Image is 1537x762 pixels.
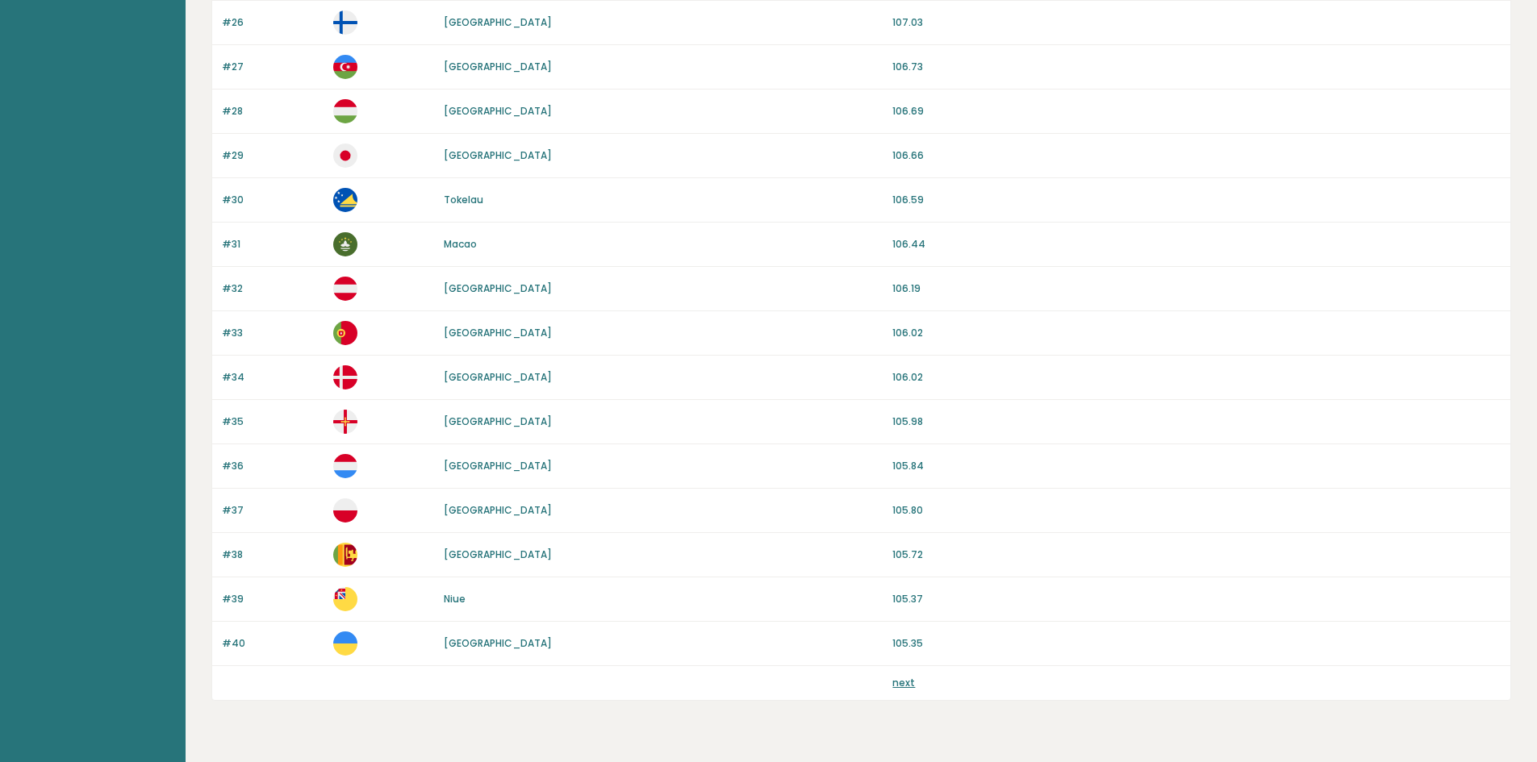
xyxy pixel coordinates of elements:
p: 105.80 [892,503,1501,518]
p: 106.73 [892,60,1501,74]
img: gg.svg [333,410,357,434]
p: 105.37 [892,592,1501,606]
img: lu.svg [333,454,357,478]
p: 105.72 [892,548,1501,562]
img: hu.svg [333,99,357,123]
p: #27 [222,60,324,74]
p: #28 [222,104,324,119]
p: 106.66 [892,148,1501,163]
p: #31 [222,237,324,252]
p: 106.19 [892,281,1501,296]
a: Niue [444,592,466,606]
a: [GEOGRAPHIC_DATA] [444,636,552,650]
a: [GEOGRAPHIC_DATA] [444,548,552,561]
p: 105.35 [892,636,1501,651]
a: [GEOGRAPHIC_DATA] [444,281,552,295]
a: [GEOGRAPHIC_DATA] [444,370,552,384]
img: mo.svg [333,232,357,256]
a: next [892,676,915,689]
img: pt.svg [333,321,357,345]
p: 106.59 [892,193,1501,207]
p: 106.44 [892,237,1501,252]
p: #40 [222,636,324,651]
img: ua.svg [333,631,357,656]
p: 107.03 [892,15,1501,30]
img: az.svg [333,55,357,79]
img: nu.svg [333,587,357,611]
a: [GEOGRAPHIC_DATA] [444,326,552,339]
a: [GEOGRAPHIC_DATA] [444,503,552,517]
a: [GEOGRAPHIC_DATA] [444,414,552,428]
a: [GEOGRAPHIC_DATA] [444,459,552,473]
p: #39 [222,592,324,606]
p: #26 [222,15,324,30]
p: 106.69 [892,104,1501,119]
p: #37 [222,503,324,518]
img: fi.svg [333,10,357,35]
p: #36 [222,459,324,473]
p: #35 [222,414,324,429]
p: #34 [222,370,324,385]
img: pl.svg [333,498,357,523]
p: 106.02 [892,370,1501,385]
a: [GEOGRAPHIC_DATA] [444,60,552,73]
p: 105.84 [892,459,1501,473]
img: at.svg [333,277,357,301]
a: Tokelau [444,193,483,206]
p: #30 [222,193,324,207]
img: dk.svg [333,365,357,389]
p: #32 [222,281,324,296]
a: [GEOGRAPHIC_DATA] [444,148,552,162]
img: jp.svg [333,144,357,168]
a: [GEOGRAPHIC_DATA] [444,104,552,118]
a: [GEOGRAPHIC_DATA] [444,15,552,29]
a: Macao [444,237,477,251]
p: #29 [222,148,324,163]
p: 106.02 [892,326,1501,340]
p: #33 [222,326,324,340]
img: lk.svg [333,543,357,567]
p: #38 [222,548,324,562]
p: 105.98 [892,414,1501,429]
img: tk.svg [333,188,357,212]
